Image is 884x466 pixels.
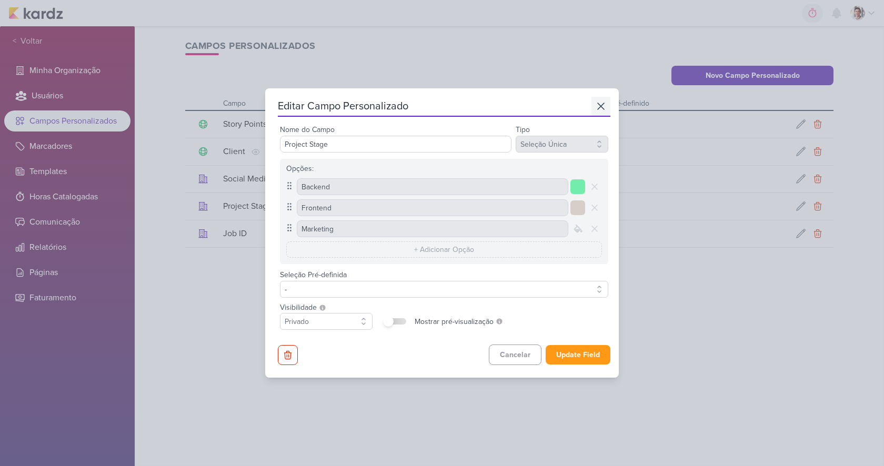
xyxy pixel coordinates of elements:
[286,163,602,174] div: Opções:
[280,270,347,279] label: Seleção Pré-definida
[415,316,494,327] label: Mostrar pré-visualização
[516,125,530,134] label: Tipo
[280,125,335,134] label: Nome do Campo
[297,199,568,216] input: Option 2
[280,281,608,298] button: -
[489,345,541,365] button: Cancelar
[286,241,602,258] input: + Adicionar Opção
[546,345,610,364] button: Update Field
[297,178,568,195] input: Option 1
[278,99,587,114] div: Editar Campo Personalizado
[280,136,511,153] input: fieldName
[297,220,568,237] input: Option 3
[280,302,317,313] label: Visibilidade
